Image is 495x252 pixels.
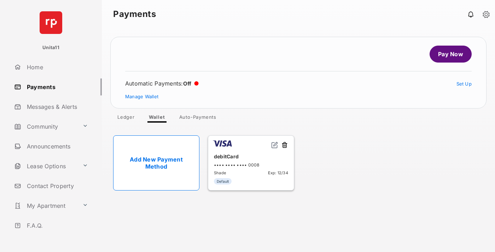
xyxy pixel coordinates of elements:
a: Lease Options [11,158,80,175]
span: Shade [214,170,226,175]
img: svg+xml;base64,PHN2ZyB2aWV3Qm94PSIwIDAgMjQgMjQiIHdpZHRoPSIxNiIgaGVpZ2h0PSIxNiIgZmlsbD0ibm9uZSIgeG... [271,141,278,148]
img: svg+xml;base64,PHN2ZyB4bWxucz0iaHR0cDovL3d3dy53My5vcmcvMjAwMC9zdmciIHdpZHRoPSI2NCIgaGVpZ2h0PSI2NC... [40,11,62,34]
span: Off [183,80,192,87]
a: Contact Property [11,177,102,194]
div: debitCard [214,151,288,162]
a: Manage Wallet [125,94,158,99]
a: Payments [11,78,102,95]
a: Ledger [112,114,140,123]
a: Wallet [143,114,171,123]
div: •••• •••• •••• 0008 [214,162,288,168]
a: F.A.Q. [11,217,102,234]
a: Announcements [11,138,102,155]
div: Automatic Payments : [125,80,199,87]
strong: Payments [113,10,156,18]
a: Add New Payment Method [113,135,199,191]
p: Unita11 [42,44,59,51]
a: Messages & Alerts [11,98,102,115]
a: Community [11,118,80,135]
a: My Apartment [11,197,80,214]
a: Auto-Payments [174,114,222,123]
a: Home [11,59,102,76]
span: Exp: 12/34 [268,170,288,175]
a: Set Up [456,81,472,87]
